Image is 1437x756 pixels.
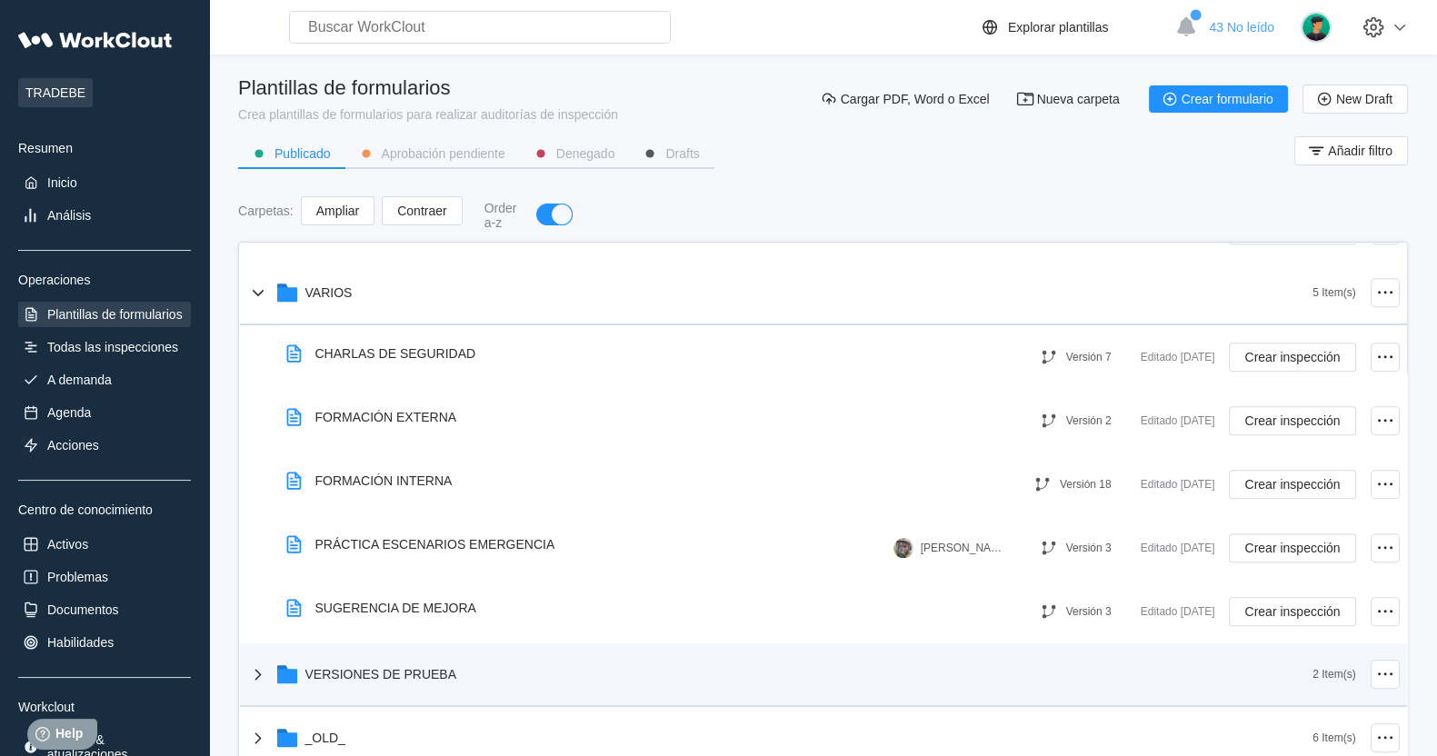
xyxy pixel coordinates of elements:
[1141,346,1215,368] div: Editado [DATE]
[1066,542,1112,554] div: Versión 3
[47,635,114,650] div: Habilidades
[315,346,476,361] div: CHARLAS DE SEGURIDAD
[18,532,191,557] a: Activos
[629,140,714,167] button: Drafts
[315,537,555,552] div: PRÁCTICA ESCENARIOS EMERGENCIA
[665,147,699,160] div: Drafts
[397,204,446,217] span: Contraer
[238,76,618,100] div: Plantillas de formularios
[1066,605,1112,618] div: Versión 3
[1004,85,1134,113] button: Nueva carpeta
[1229,406,1355,435] button: Crear inspección
[18,203,191,228] a: Análisis
[1302,85,1408,114] button: New Draft
[808,85,1004,113] button: Cargar PDF, Word o Excel
[18,302,191,327] a: Plantillas de formularios
[18,597,191,622] a: Documentos
[841,93,990,105] span: Cargar PDF, Word o Excel
[979,16,1167,38] a: Explorar plantillas
[238,107,618,122] div: Crea plantillas de formularios para realizar auditorías de inspección
[18,273,191,287] div: Operaciones
[1328,144,1392,157] span: Añadir filtro
[18,78,93,107] span: TRADEBE
[305,285,353,300] div: VARIOS
[382,147,505,160] div: Aprobación pendiente
[1066,414,1112,427] div: Versión 2
[1301,12,1332,43] img: user.png
[47,405,91,420] div: Agenda
[47,570,108,584] div: Problemas
[47,438,99,453] div: Acciones
[1244,542,1340,554] span: Crear inspección
[1312,286,1355,299] div: 5 Item(s)
[18,141,191,155] div: Resumen
[893,538,913,558] img: 2f847459-28ef-4a61-85e4-954d408df519.jpg
[921,542,1003,554] div: [PERSON_NAME]
[1182,93,1273,105] span: Crear formulario
[18,433,191,458] a: Acciones
[47,373,112,387] div: A demanda
[18,367,191,393] a: A demanda
[315,410,457,424] div: FORMACIÓN EXTERNA
[382,196,462,225] button: Contraer
[1312,668,1355,681] div: 2 Item(s)
[1294,136,1408,165] button: Añadir filtro
[1229,343,1355,372] button: Crear inspección
[556,147,615,160] div: Denegado
[1141,410,1215,432] div: Editado [DATE]
[1244,605,1340,618] span: Crear inspección
[1060,478,1112,491] div: Versión 18
[1141,473,1215,495] div: Editado [DATE]
[1244,414,1340,427] span: Crear inspección
[18,170,191,195] a: Inicio
[345,140,520,167] button: Aprobación pendiente
[315,473,453,488] div: FORMACIÓN INTERNA
[47,307,183,322] div: Plantillas de formularios
[1141,601,1215,622] div: Editado [DATE]
[1229,597,1355,626] button: Crear inspección
[1066,351,1112,363] div: Versión 7
[1008,20,1109,35] div: Explorar plantillas
[238,140,345,167] button: Publicado
[47,208,91,223] div: Análisis
[274,147,331,160] div: Publicado
[18,502,191,517] div: Centro de conocimiento
[1336,93,1392,105] span: New Draft
[1312,731,1355,744] div: 6 Item(s)
[1229,533,1355,562] button: Crear inspección
[47,175,77,190] div: Inicio
[1141,537,1215,559] div: Editado [DATE]
[1209,20,1274,35] span: 43 No leído
[1229,470,1355,499] button: Crear inspección
[484,201,519,230] div: Order a-z
[47,537,88,552] div: Activos
[1149,85,1288,113] button: Crear formulario
[305,731,345,745] div: _OLD_
[18,700,191,714] div: Workclout
[1244,351,1340,363] span: Crear inspección
[315,601,476,615] div: SUGERENCIA DE MEJORA
[289,11,671,44] input: Buscar WorkClout
[18,400,191,425] a: Agenda
[316,204,359,217] span: Ampliar
[18,564,191,590] a: Problemas
[238,204,294,218] div: Carpetas :
[1037,93,1120,105] span: Nueva carpeta
[18,630,191,655] a: Habilidades
[47,602,119,617] div: Documentos
[520,140,630,167] button: Denegado
[18,334,191,360] a: Todas las inspecciones
[305,667,457,681] div: VERSIONES DE PRUEBA
[47,340,178,354] div: Todas las inspecciones
[301,196,374,225] button: Ampliar
[1244,478,1340,491] span: Crear inspección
